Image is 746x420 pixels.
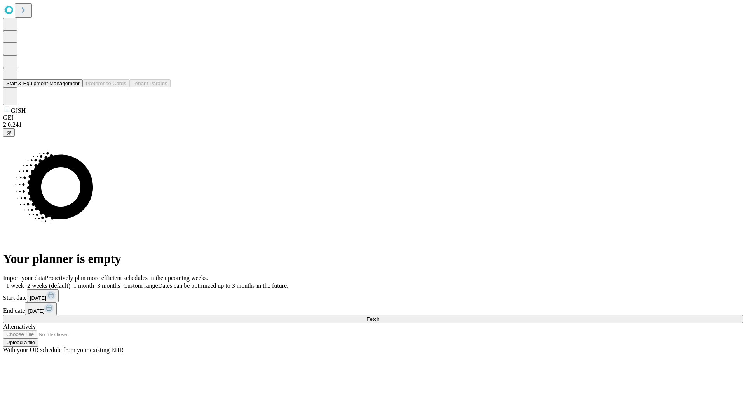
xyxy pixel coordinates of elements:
span: 1 month [73,282,94,289]
span: Proactively plan more efficient schedules in the upcoming weeks. [45,275,208,281]
h1: Your planner is empty [3,252,743,266]
button: [DATE] [25,302,57,315]
span: 3 months [97,282,120,289]
div: 2.0.241 [3,121,743,128]
button: Fetch [3,315,743,323]
span: 1 week [6,282,24,289]
span: GJSH [11,107,26,114]
span: Fetch [366,316,379,322]
div: GEI [3,114,743,121]
span: 2 weeks (default) [27,282,70,289]
div: End date [3,302,743,315]
span: [DATE] [28,308,44,314]
span: Import your data [3,275,45,281]
span: Dates can be optimized up to 3 months in the future. [158,282,288,289]
button: [DATE] [27,289,59,302]
span: [DATE] [30,295,46,301]
div: Start date [3,289,743,302]
span: With your OR schedule from your existing EHR [3,346,124,353]
button: Preference Cards [83,79,129,87]
button: Staff & Equipment Management [3,79,83,87]
span: Alternatively [3,323,36,330]
button: Upload a file [3,338,38,346]
span: Custom range [123,282,158,289]
button: @ [3,128,15,136]
button: Tenant Params [129,79,171,87]
span: @ [6,129,12,135]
